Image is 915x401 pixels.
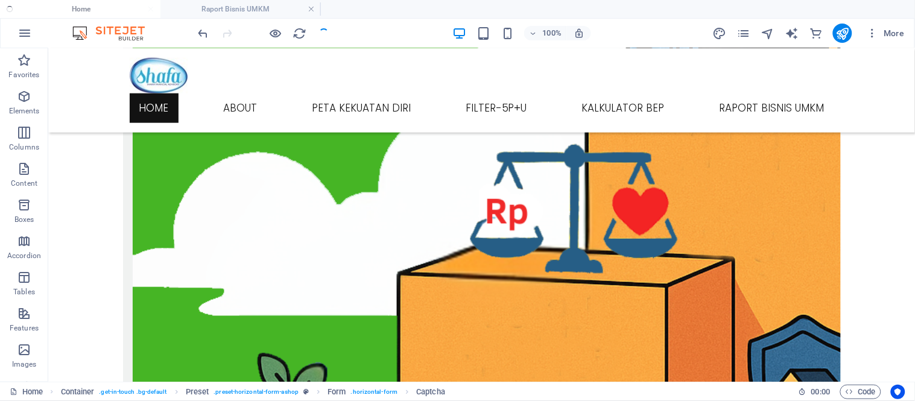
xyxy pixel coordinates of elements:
span: Click to select. Double-click to edit [61,385,95,399]
button: Code [840,385,881,399]
i: Design (Ctrl+Alt+Y) [712,27,726,40]
h6: Session time [799,385,831,399]
i: Undo: Change main axis (Ctrl+Z) [197,27,211,40]
p: Content [11,178,37,188]
img: Editor Logo [69,26,160,40]
p: Boxes [14,215,34,224]
button: navigator [761,26,775,40]
button: More [862,24,910,43]
p: Columns [9,142,39,152]
span: More [867,27,905,39]
button: Click here to leave preview mode and continue editing [268,26,283,40]
i: Navigator [761,27,774,40]
i: AI Writer [785,27,799,40]
button: undo [196,26,211,40]
i: On resize automatically adjust zoom level to fit chosen device. [574,28,584,39]
a: Click to cancel selection. Double-click to open Pages [10,385,43,399]
h4: Raport Bisnis UMKM [160,2,321,16]
p: Features [10,323,39,333]
span: Click to select. Double-click to edit [328,385,346,399]
button: pages [736,26,751,40]
span: Click to select. Double-click to edit [416,385,445,399]
i: Commerce [809,27,823,40]
button: design [712,26,727,40]
span: 00 00 [811,385,830,399]
i: Pages (Ctrl+Alt+S) [736,27,750,40]
button: Usercentrics [891,385,905,399]
i: Reload page [293,27,307,40]
button: 100% [524,26,567,40]
span: Code [846,385,876,399]
span: Click to select. Double-click to edit [186,385,209,399]
button: commerce [809,26,823,40]
h6: 100% [542,26,562,40]
p: Elements [9,106,40,116]
p: Tables [13,287,35,297]
button: reload [293,26,307,40]
button: text_generator [785,26,799,40]
button: publish [833,24,852,43]
p: Accordion [7,251,41,260]
nav: breadcrumb [61,385,446,399]
span: : [820,387,822,396]
span: . horizontal-form [351,385,398,399]
i: This element is a customizable preset [303,388,309,395]
span: . get-in-touch .bg-default [99,385,166,399]
i: Publish [835,27,849,40]
p: Images [12,359,37,369]
span: . preset-horizontal-form-ashop [214,385,299,399]
p: Favorites [8,70,39,80]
